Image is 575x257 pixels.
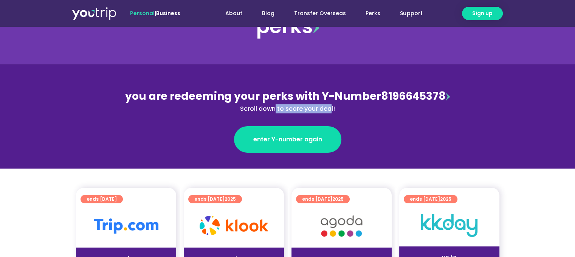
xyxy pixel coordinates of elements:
[81,195,123,203] a: ends [DATE]
[87,195,117,203] span: ends [DATE]
[234,126,341,153] a: enter Y-number again
[124,88,452,113] div: 8196645378
[130,9,155,17] span: Personal
[252,6,284,20] a: Blog
[302,195,344,203] span: ends [DATE]
[125,89,381,104] span: you are redeeming your perks with Y-Number
[440,196,451,202] span: 2025
[332,196,344,202] span: 2025
[462,7,503,20] a: Sign up
[284,6,356,20] a: Transfer Overseas
[201,6,432,20] nav: Menu
[194,195,236,203] span: ends [DATE]
[356,6,390,20] a: Perks
[156,9,180,17] a: Business
[404,195,457,203] a: ends [DATE]2025
[130,9,180,17] span: |
[225,196,236,202] span: 2025
[472,9,493,17] span: Sign up
[390,6,432,20] a: Support
[215,6,252,20] a: About
[296,195,350,203] a: ends [DATE]2025
[253,135,322,144] span: enter Y-number again
[410,195,451,203] span: ends [DATE]
[188,195,242,203] a: ends [DATE]2025
[124,104,452,113] div: Scroll down to score your deal!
